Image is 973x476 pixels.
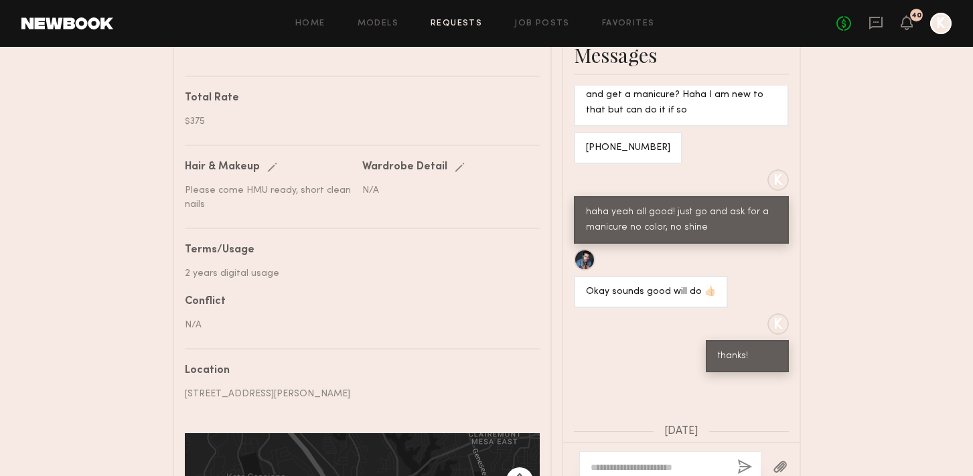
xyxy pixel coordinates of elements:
a: Favorites [602,19,655,28]
div: haha yeah all good! just go and ask for a manicure no color, no shine [586,205,777,236]
span: [DATE] [664,426,698,437]
div: Terms/Usage [185,245,530,256]
div: [STREET_ADDRESS][PERSON_NAME] [185,387,530,401]
div: Total Rate [185,93,530,104]
div: 40 [911,12,921,19]
div: Messages [574,42,789,68]
div: Please come HMU ready, short clean nails [185,183,352,212]
a: Models [358,19,398,28]
a: Requests [431,19,482,28]
div: Location [185,366,530,376]
div: Okay sounds good will do 👍🏻 [586,285,716,300]
div: Hair & Makeup [185,162,260,173]
div: Okay gotcha I have never gotten my nails down, you just need me to go to a salon and get a manicu... [586,58,777,119]
a: K [930,13,952,34]
a: Job Posts [514,19,570,28]
div: Conflict [185,297,530,307]
div: $375 [185,114,530,129]
div: thanks! [718,349,777,364]
div: Wardrobe Detail [362,162,447,173]
a: Home [295,19,325,28]
div: N/A [362,183,530,197]
div: [PHONE_NUMBER] [586,141,670,156]
div: 2 years digital usage [185,266,530,281]
div: N/A [185,318,530,332]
